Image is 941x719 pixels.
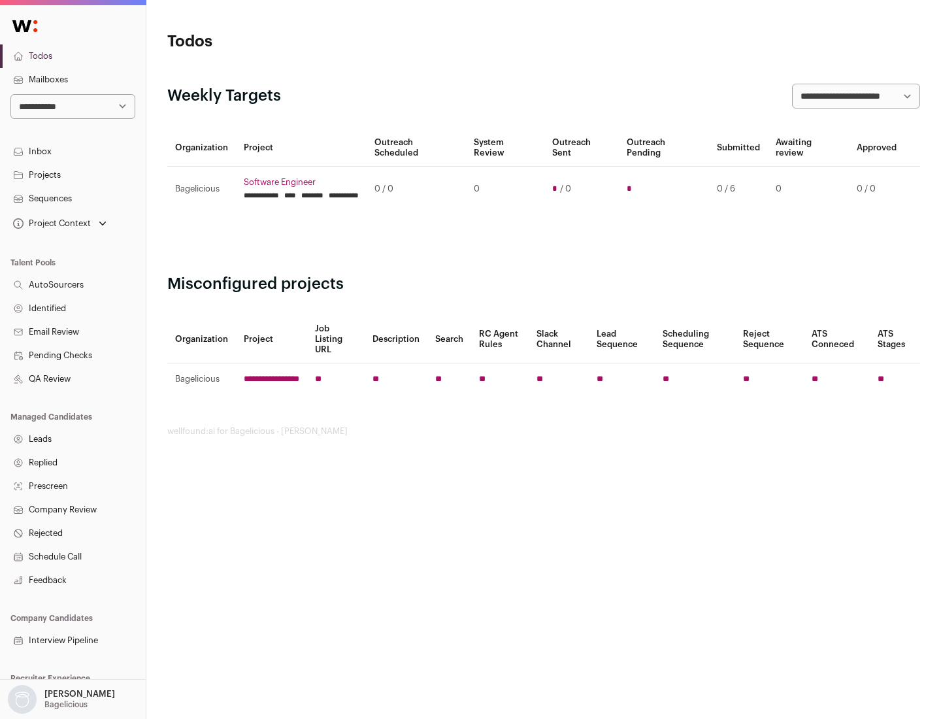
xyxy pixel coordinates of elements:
th: Project [236,129,367,167]
th: Outreach Scheduled [367,129,466,167]
button: Open dropdown [5,685,118,714]
td: 0 / 0 [849,167,904,212]
div: Project Context [10,218,91,229]
th: Scheduling Sequence [655,316,735,363]
th: Awaiting review [768,129,849,167]
th: Organization [167,316,236,363]
span: / 0 [560,184,571,194]
th: ATS Conneced [804,316,869,363]
th: Description [365,316,427,363]
th: Lead Sequence [589,316,655,363]
a: Software Engineer [244,177,359,188]
th: Project [236,316,307,363]
td: Bagelicious [167,167,236,212]
th: Slack Channel [529,316,589,363]
th: System Review [466,129,544,167]
th: RC Agent Rules [471,316,528,363]
th: Reject Sequence [735,316,804,363]
h2: Weekly Targets [167,86,281,107]
h2: Misconfigured projects [167,274,920,295]
th: Organization [167,129,236,167]
button: Open dropdown [10,214,109,233]
th: Outreach Sent [544,129,619,167]
footer: wellfound:ai for Bagelicious - [PERSON_NAME] [167,426,920,437]
p: Bagelicious [44,699,88,710]
img: Wellfound [5,13,44,39]
img: nopic.png [8,685,37,714]
th: Search [427,316,471,363]
th: Job Listing URL [307,316,365,363]
th: Outreach Pending [619,129,708,167]
td: 0 [768,167,849,212]
h1: Todos [167,31,418,52]
th: Approved [849,129,904,167]
td: Bagelicious [167,363,236,395]
td: 0 / 0 [367,167,466,212]
th: Submitted [709,129,768,167]
td: 0 [466,167,544,212]
p: [PERSON_NAME] [44,689,115,699]
td: 0 / 6 [709,167,768,212]
th: ATS Stages [870,316,920,363]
